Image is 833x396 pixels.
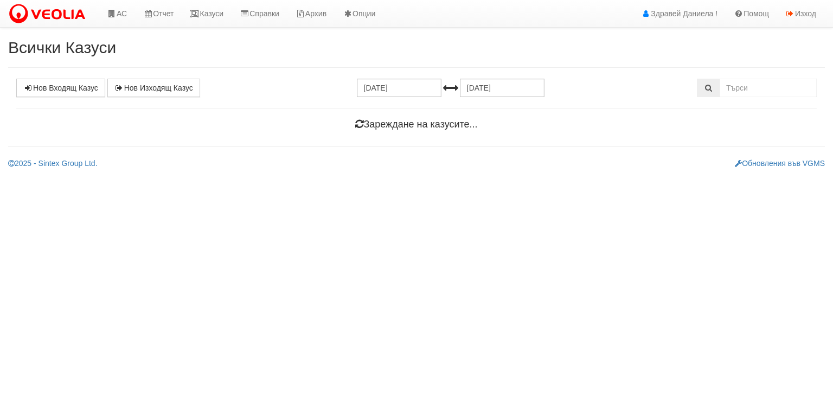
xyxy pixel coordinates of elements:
[107,79,200,97] a: Нов Изходящ Казус
[16,119,817,130] h4: Зареждане на казусите...
[8,39,825,56] h2: Всички Казуси
[720,79,817,97] input: Търсене по Идентификатор, Бл/Вх/Ап, Тип, Описание, Моб. Номер, Имейл, Файл, Коментар,
[16,79,105,97] a: Нов Входящ Казус
[8,3,91,25] img: VeoliaLogo.png
[8,159,98,168] a: 2025 - Sintex Group Ltd.
[735,159,825,168] a: Обновления във VGMS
